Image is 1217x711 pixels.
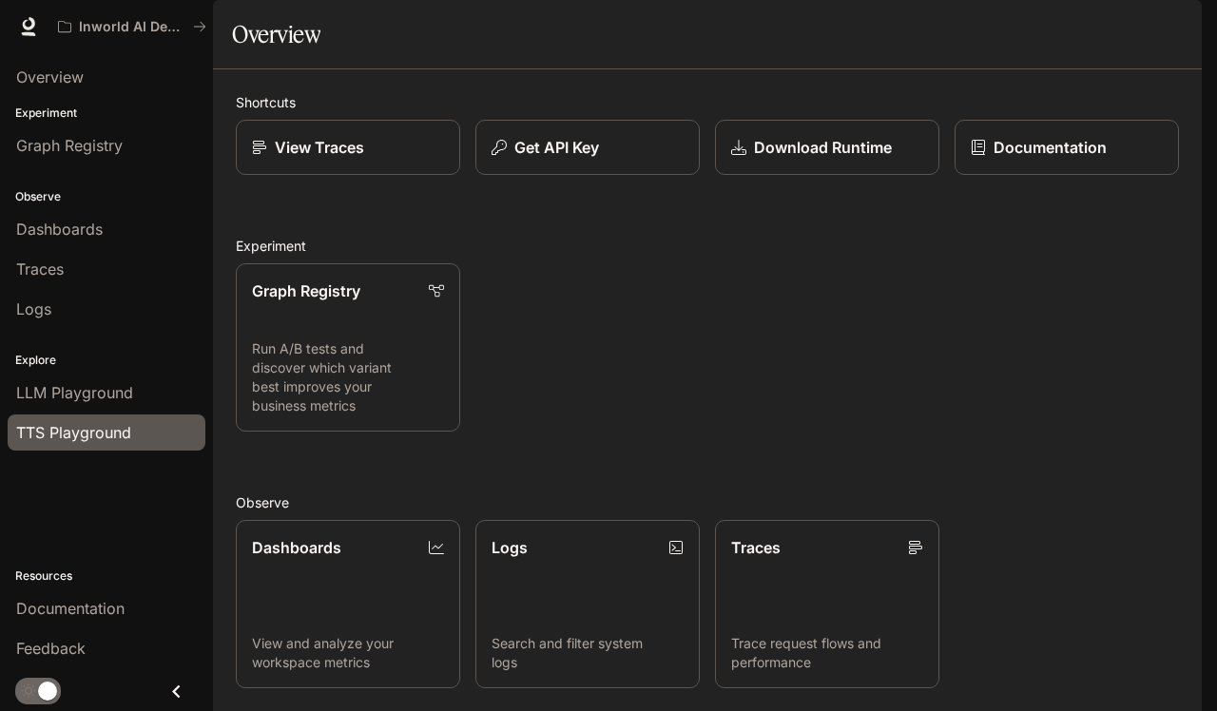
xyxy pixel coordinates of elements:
p: Logs [492,536,528,559]
a: View Traces [236,120,460,175]
p: Dashboards [252,536,341,559]
button: Get API Key [475,120,700,175]
a: LogsSearch and filter system logs [475,520,700,688]
p: Search and filter system logs [492,634,684,672]
p: Trace request flows and performance [731,634,923,672]
h1: Overview [232,15,320,53]
p: View Traces [275,136,364,159]
p: Inworld AI Demos [79,19,185,35]
a: Download Runtime [715,120,939,175]
a: Documentation [955,120,1179,175]
p: Download Runtime [754,136,892,159]
p: View and analyze your workspace metrics [252,634,444,672]
p: Documentation [994,136,1107,159]
h2: Experiment [236,236,1179,256]
h2: Observe [236,492,1179,512]
p: Traces [731,536,781,559]
a: Graph RegistryRun A/B tests and discover which variant best improves your business metrics [236,263,460,432]
p: Graph Registry [252,279,360,302]
h2: Shortcuts [236,92,1179,112]
button: All workspaces [49,8,215,46]
a: TracesTrace request flows and performance [715,520,939,688]
p: Run A/B tests and discover which variant best improves your business metrics [252,339,444,415]
a: DashboardsView and analyze your workspace metrics [236,520,460,688]
p: Get API Key [514,136,599,159]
